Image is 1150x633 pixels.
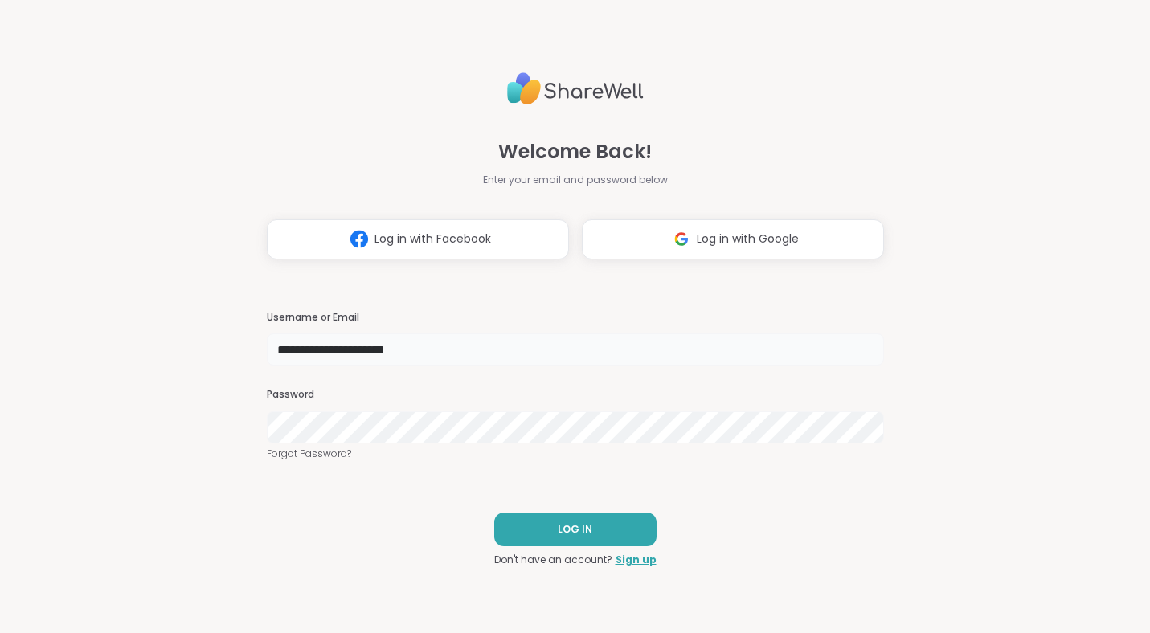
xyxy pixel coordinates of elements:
span: Don't have an account? [494,553,612,567]
a: Sign up [616,553,657,567]
img: ShareWell Logomark [666,224,697,254]
span: Log in with Facebook [374,231,491,247]
button: LOG IN [494,513,657,546]
span: Welcome Back! [498,137,652,166]
button: Log in with Facebook [267,219,569,259]
a: Forgot Password? [267,447,884,461]
h3: Password [267,388,884,402]
button: Log in with Google [582,219,884,259]
span: Log in with Google [697,231,799,247]
span: Enter your email and password below [483,173,668,187]
img: ShareWell Logomark [344,224,374,254]
span: LOG IN [558,522,592,537]
img: ShareWell Logo [507,66,644,112]
h3: Username or Email [267,311,884,325]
